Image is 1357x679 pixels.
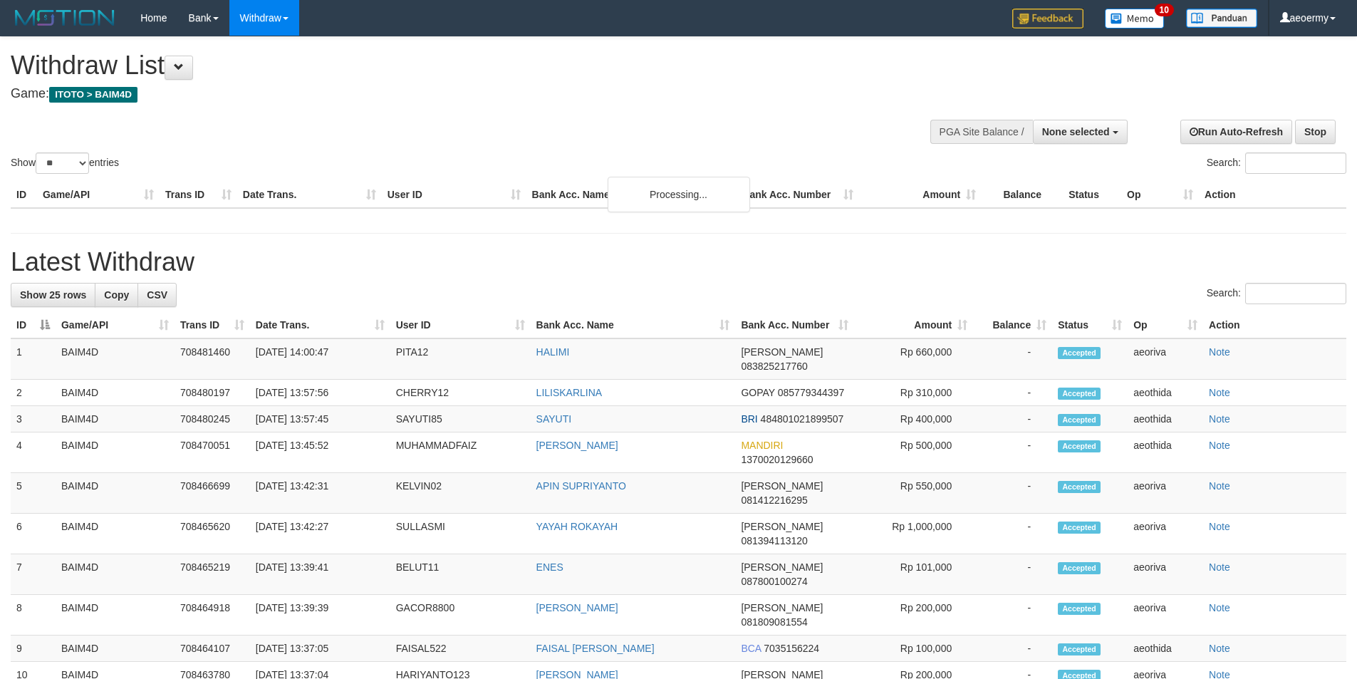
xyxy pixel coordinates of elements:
span: Copy [104,289,129,301]
th: Bank Acc. Number [737,182,859,208]
a: HALIMI [536,346,570,358]
th: Game/API [37,182,160,208]
th: Bank Acc. Name [526,182,737,208]
a: Note [1209,387,1230,398]
a: APIN SUPRIYANTO [536,480,626,492]
td: 9 [11,636,56,662]
td: PITA12 [390,338,531,380]
img: panduan.png [1186,9,1257,28]
a: YAYAH ROKAYAH [536,521,618,532]
td: aeoriva [1128,514,1203,554]
h1: Latest Withdraw [11,248,1346,276]
span: BCA [741,643,761,654]
th: Date Trans.: activate to sort column ascending [250,312,390,338]
td: aeothida [1128,380,1203,406]
td: 4 [11,432,56,473]
th: Status: activate to sort column ascending [1052,312,1128,338]
td: FAISAL522 [390,636,531,662]
td: CHERRY12 [390,380,531,406]
h1: Withdraw List [11,51,890,80]
a: FAISAL [PERSON_NAME] [536,643,655,654]
td: 708464918 [175,595,250,636]
a: CSV [137,283,177,307]
td: BAIM4D [56,473,175,514]
td: BAIM4D [56,338,175,380]
th: Action [1203,312,1346,338]
div: Processing... [608,177,750,212]
td: [DATE] 13:57:56 [250,380,390,406]
span: Accepted [1058,347,1101,359]
td: - [973,636,1052,662]
a: SAYUTI [536,413,572,425]
th: Status [1063,182,1121,208]
td: GACOR8800 [390,595,531,636]
th: Bank Acc. Number: activate to sort column ascending [735,312,854,338]
td: 708464107 [175,636,250,662]
td: 708470051 [175,432,250,473]
a: Run Auto-Refresh [1180,120,1292,144]
span: MANDIRI [741,440,783,451]
td: Rp 100,000 [854,636,973,662]
span: Copy 081394113120 to clipboard [741,535,807,546]
a: Note [1209,521,1230,532]
span: Copy 085779344397 to clipboard [778,387,844,398]
a: [PERSON_NAME] [536,602,618,613]
td: 708465219 [175,554,250,595]
label: Search: [1207,283,1346,304]
a: LILISKARLINA [536,387,603,398]
td: [DATE] 13:42:27 [250,514,390,554]
span: Accepted [1058,414,1101,426]
span: 10 [1155,4,1174,16]
a: Note [1209,602,1230,613]
th: ID [11,182,37,208]
button: None selected [1033,120,1128,144]
td: aeothida [1128,406,1203,432]
td: 708480245 [175,406,250,432]
td: - [973,380,1052,406]
select: Showentries [36,152,89,174]
th: Amount [859,182,982,208]
td: 5 [11,473,56,514]
td: Rp 660,000 [854,338,973,380]
span: CSV [147,289,167,301]
td: Rp 1,000,000 [854,514,973,554]
label: Show entries [11,152,119,174]
span: Accepted [1058,388,1101,400]
td: Rp 310,000 [854,380,973,406]
td: 6 [11,514,56,554]
span: Copy 081412216295 to clipboard [741,494,807,506]
th: Game/API: activate to sort column ascending [56,312,175,338]
td: 708465620 [175,514,250,554]
td: [DATE] 13:42:31 [250,473,390,514]
a: Note [1209,561,1230,573]
td: aeoriva [1128,338,1203,380]
span: [PERSON_NAME] [741,521,823,532]
span: Accepted [1058,603,1101,615]
span: Copy 7035156224 to clipboard [764,643,819,654]
span: Copy 087800100274 to clipboard [741,576,807,587]
span: Show 25 rows [20,289,86,301]
td: [DATE] 13:39:41 [250,554,390,595]
th: Bank Acc. Name: activate to sort column ascending [531,312,736,338]
td: SULLASMI [390,514,531,554]
th: Amount: activate to sort column ascending [854,312,973,338]
span: Copy 083825217760 to clipboard [741,361,807,372]
th: Balance: activate to sort column ascending [973,312,1052,338]
img: MOTION_logo.png [11,7,119,28]
a: ENES [536,561,563,573]
td: - [973,473,1052,514]
a: [PERSON_NAME] [536,440,618,451]
input: Search: [1245,152,1346,174]
span: Accepted [1058,562,1101,574]
td: 708466699 [175,473,250,514]
td: BAIM4D [56,554,175,595]
td: BAIM4D [56,595,175,636]
span: [PERSON_NAME] [741,561,823,573]
td: BAIM4D [56,636,175,662]
a: Show 25 rows [11,283,95,307]
td: Rp 500,000 [854,432,973,473]
td: 7 [11,554,56,595]
td: Rp 400,000 [854,406,973,432]
td: KELVIN02 [390,473,531,514]
td: [DATE] 13:57:45 [250,406,390,432]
